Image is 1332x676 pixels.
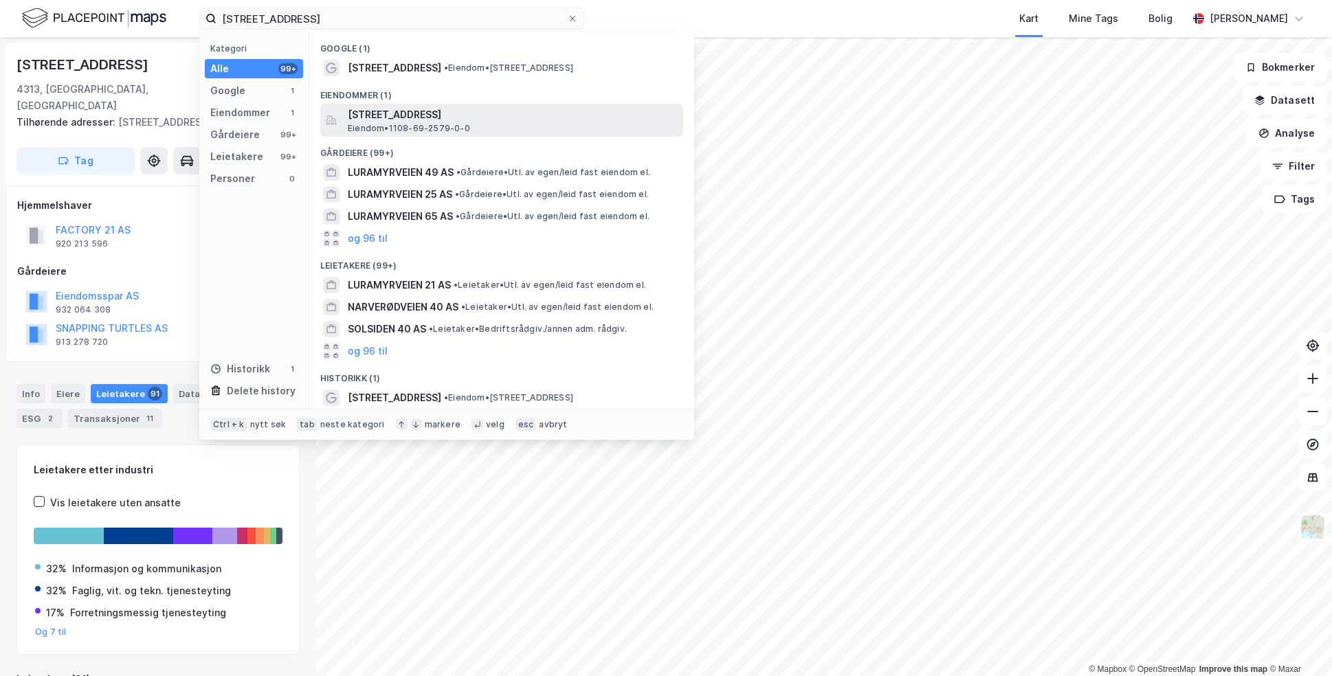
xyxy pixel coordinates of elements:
[444,392,573,403] span: Eiendom • [STREET_ADDRESS]
[51,384,85,403] div: Eiere
[35,627,67,638] button: Og 7 til
[1243,87,1327,114] button: Datasett
[348,230,388,247] button: og 96 til
[50,495,181,511] div: Vis leietakere uten ansatte
[46,561,67,577] div: 32%
[210,43,303,54] div: Kategori
[250,419,287,430] div: nytt søk
[68,409,162,428] div: Transaksjoner
[309,79,694,104] div: Eiendommer (1)
[456,211,460,221] span: •
[348,277,451,293] span: LURAMYRVEIEN 21 AS
[287,173,298,184] div: 0
[309,137,694,161] div: Gårdeiere (99+)
[320,419,385,430] div: neste kategori
[17,197,299,214] div: Hjemmelshaver
[309,362,694,387] div: Historikk (1)
[1148,10,1173,27] div: Bolig
[456,167,460,177] span: •
[16,409,63,428] div: ESG
[1300,514,1326,540] img: Z
[348,123,470,134] span: Eiendom • 1108-69-2579-0-0
[348,390,441,406] span: [STREET_ADDRESS]
[444,63,448,73] span: •
[210,104,270,121] div: Eiendommer
[455,189,649,200] span: Gårdeiere • Utl. av egen/leid fast eiendom el.
[91,384,168,403] div: Leietakere
[444,392,448,403] span: •
[1247,120,1327,147] button: Analyse
[46,605,65,621] div: 17%
[297,418,318,431] div: tab
[148,387,162,401] div: 91
[56,304,111,315] div: 932 064 308
[56,337,108,348] div: 913 278 720
[461,302,654,313] span: Leietaker • Utl. av egen/leid fast eiendom el.
[16,114,289,131] div: [STREET_ADDRESS]
[210,60,229,77] div: Alle
[486,419,504,430] div: velg
[173,384,225,403] div: Datasett
[72,583,231,599] div: Faglig, vit. og tekn. tjenesteyting
[16,81,227,114] div: 4313, [GEOGRAPHIC_DATA], [GEOGRAPHIC_DATA]
[1019,10,1039,27] div: Kart
[43,412,57,425] div: 2
[56,238,108,249] div: 920 213 596
[143,412,157,425] div: 11
[348,208,453,225] span: LURAMYRVEIEN 65 AS
[210,82,245,99] div: Google
[46,583,67,599] div: 32%
[348,60,441,76] span: [STREET_ADDRESS]
[348,164,454,181] span: LURAMYRVEIEN 49 AS
[1261,153,1327,180] button: Filter
[72,561,221,577] div: Informasjon og kommunikasjon
[210,361,270,377] div: Historikk
[348,321,426,337] span: SOLSIDEN 40 AS
[287,363,298,374] div: 1
[515,418,537,431] div: esc
[210,170,255,187] div: Personer
[348,186,452,203] span: LURAMYRVEIEN 25 AS
[278,151,298,162] div: 99+
[454,280,646,291] span: Leietaker • Utl. av egen/leid fast eiendom el.
[1263,610,1332,676] div: Kontrollprogram for chat
[1263,185,1327,213] button: Tags
[210,418,247,431] div: Ctrl + k
[539,419,567,430] div: avbryt
[348,343,388,359] button: og 96 til
[278,63,298,74] div: 99+
[455,189,459,199] span: •
[1263,610,1332,676] iframe: Chat Widget
[309,249,694,274] div: Leietakere (99+)
[454,280,458,290] span: •
[1069,10,1118,27] div: Mine Tags
[348,106,678,123] span: [STREET_ADDRESS]
[17,263,299,280] div: Gårdeiere
[16,54,151,76] div: [STREET_ADDRESS]
[461,302,465,312] span: •
[348,299,458,315] span: NARVERØDVEIEN 40 AS
[278,129,298,140] div: 99+
[16,116,118,128] span: Tilhørende adresser:
[210,126,260,143] div: Gårdeiere
[1210,10,1288,27] div: [PERSON_NAME]
[1129,664,1196,674] a: OpenStreetMap
[227,383,296,399] div: Delete history
[425,419,460,430] div: markere
[287,85,298,96] div: 1
[217,8,567,29] input: Søk på adresse, matrikkel, gårdeiere, leietakere eller personer
[429,324,627,335] span: Leietaker • Bedriftsrådgiv./annen adm. rådgiv.
[1234,54,1327,81] button: Bokmerker
[429,324,433,334] span: •
[1089,664,1126,674] a: Mapbox
[456,167,650,178] span: Gårdeiere • Utl. av egen/leid fast eiendom el.
[456,211,650,222] span: Gårdeiere • Utl. av egen/leid fast eiendom el.
[1199,664,1267,674] a: Improve this map
[16,384,45,403] div: Info
[444,63,573,74] span: Eiendom • [STREET_ADDRESS]
[309,32,694,57] div: Google (1)
[16,147,135,174] button: Tag
[70,605,226,621] div: Forretningsmessig tjenesteyting
[22,6,166,30] img: logo.f888ab2527a4732fd821a326f86c7f29.svg
[210,148,263,165] div: Leietakere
